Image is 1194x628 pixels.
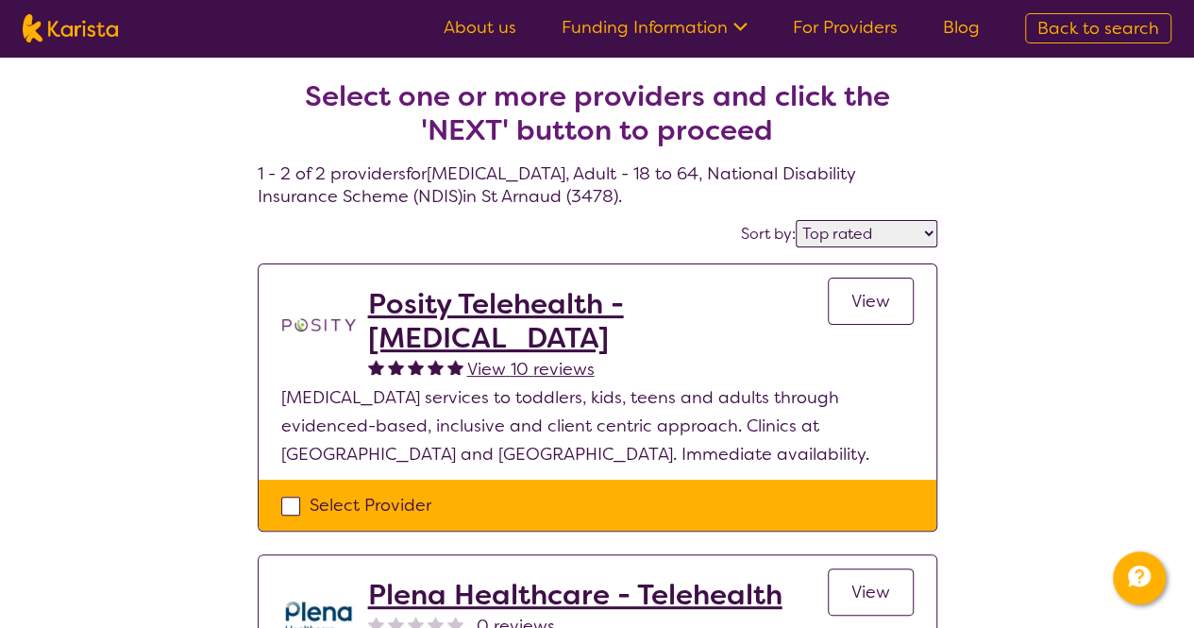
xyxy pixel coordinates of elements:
[851,290,890,313] span: View
[741,224,796,244] label: Sort by:
[447,359,463,375] img: fullstar
[368,359,384,375] img: fullstar
[408,359,424,375] img: fullstar
[1037,17,1159,40] span: Back to search
[368,578,782,612] a: Plena Healthcare - Telehealth
[467,355,595,383] a: View 10 reviews
[1025,13,1171,43] a: Back to search
[1113,552,1166,604] button: Channel Menu
[23,14,118,42] img: Karista logo
[943,16,980,39] a: Blog
[281,287,357,363] img: t1bslo80pcylnzwjhndq.png
[467,358,595,381] span: View 10 reviews
[851,581,890,603] span: View
[793,16,898,39] a: For Providers
[828,278,914,325] a: View
[388,359,404,375] img: fullstar
[281,383,914,468] p: [MEDICAL_DATA] services to toddlers, kids, teens and adults through evidenced-based, inclusive an...
[368,287,828,355] a: Posity Telehealth - [MEDICAL_DATA]
[280,79,915,147] h2: Select one or more providers and click the 'NEXT' button to proceed
[428,359,444,375] img: fullstar
[828,569,914,616] a: View
[562,16,748,39] a: Funding Information
[444,16,516,39] a: About us
[258,34,937,208] h4: 1 - 2 of 2 providers for [MEDICAL_DATA] , Adult - 18 to 64 , National Disability Insurance Scheme...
